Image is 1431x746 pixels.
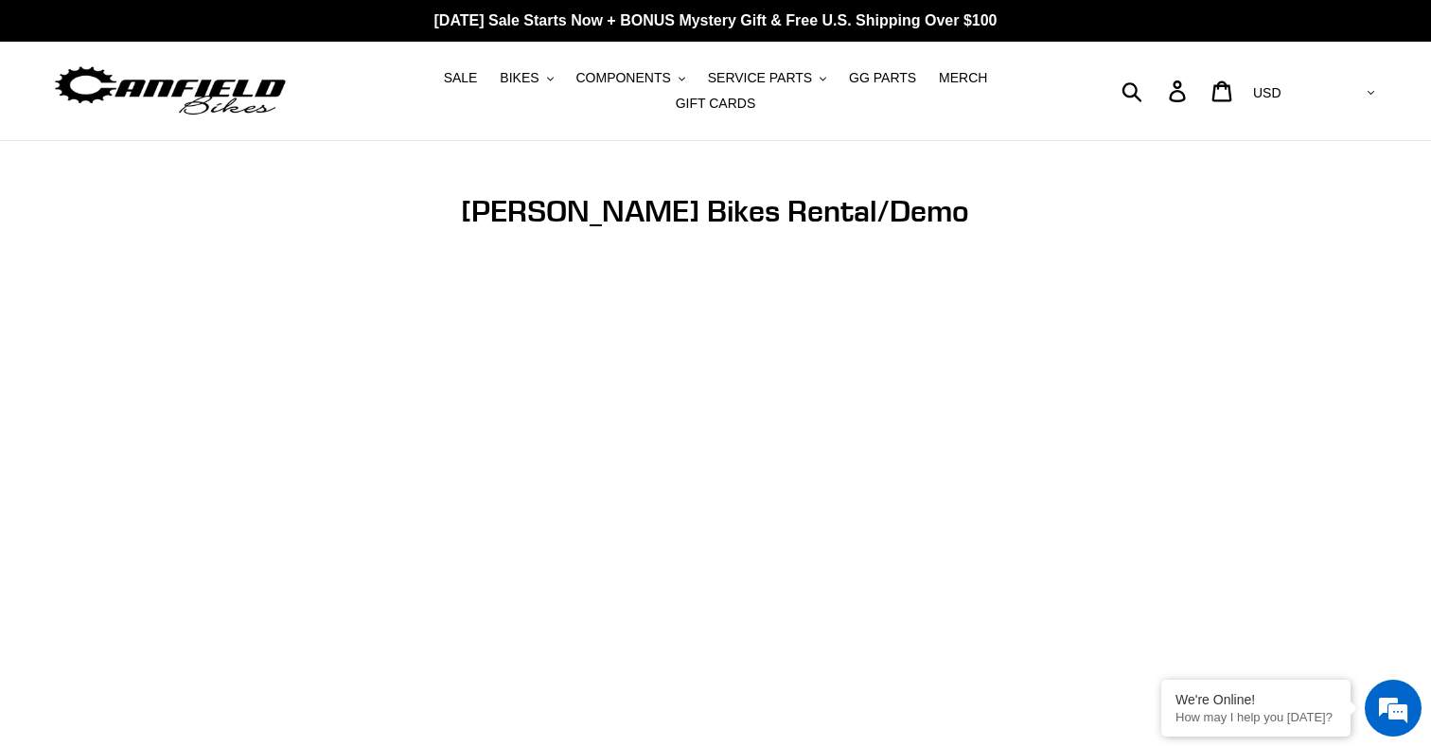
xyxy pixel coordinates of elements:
span: GIFT CARDS [676,96,756,112]
button: BIKES [490,65,562,91]
span: COMPONENTS [575,70,670,86]
h1: [PERSON_NAME] Bikes Rental/Demo [288,193,1142,229]
img: Canfield Bikes [52,62,289,121]
a: SALE [434,65,487,91]
a: GG PARTS [839,65,926,91]
a: MERCH [929,65,997,91]
div: We're Online! [1175,692,1336,707]
span: GG PARTS [849,70,916,86]
button: COMPONENTS [566,65,694,91]
span: MERCH [939,70,987,86]
span: SALE [444,70,478,86]
span: BIKES [500,70,539,86]
button: SERVICE PARTS [698,65,836,91]
span: SERVICE PARTS [708,70,812,86]
a: GIFT CARDS [666,91,766,116]
p: How may I help you today? [1175,710,1336,724]
input: Search [1132,70,1180,112]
